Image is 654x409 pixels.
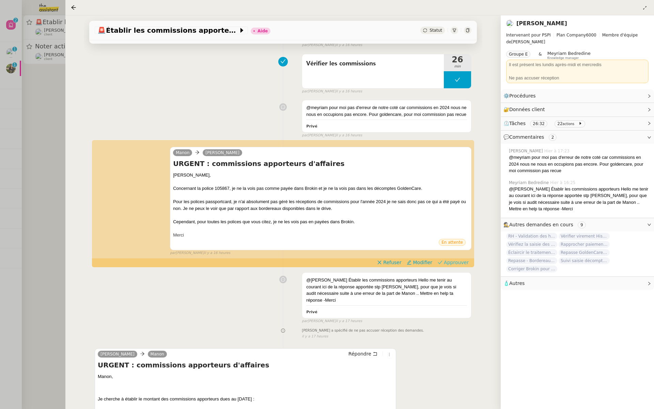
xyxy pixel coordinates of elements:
[547,56,579,60] span: Knowledge manager
[509,154,649,174] div: @meyriam pour moi pas d'erreur de notre coté car commissions en 2024 nous ne nous en occupions pa...
[148,351,167,357] a: Manon
[98,360,393,370] h4: URGENT : commissions apporteurs d'affaires
[506,33,551,37] span: Intervenant pour PSPI
[506,20,514,27] img: users%2F0zQGGmvZECeMseaPawnreYAQQyS2%2Favatar%2Feddadf8a-b06f-4db9-91c4-adeed775bb0f
[509,222,573,227] span: Autres demandes en cours
[506,249,557,256] span: Éclaircir le traitement des bordereaux GoldenCare
[444,259,469,266] span: Approuver
[557,121,562,126] span: 22
[503,92,539,100] span: ⚙️
[302,328,424,334] span: [PERSON_NAME] a spécifié de ne pas accuser réception des demandes.
[586,33,596,37] span: 6000
[306,104,467,118] div: @meyriam pour moi pas d'erreur de notre coté car commissions en 2024 nous ne nous en occupions pa...
[302,42,308,48] span: par
[430,28,442,33] span: Statut
[306,277,467,303] div: @[PERSON_NAME] Établir les commissions apporteurs Hello me tenir au courant ici de la réponse app...
[306,59,440,69] span: Vérifier les commissions
[506,32,649,45] span: [PERSON_NAME]
[98,396,254,402] span: Je cherche à établir le montant des commissions apporteurs dues au [DATE] :
[173,232,468,239] div: Merci
[98,351,137,357] a: [PERSON_NAME]
[336,318,362,324] span: il y a 17 heures
[306,124,317,128] b: Privé
[258,29,268,33] div: Aide
[336,133,362,138] span: il y a 16 heures
[302,133,308,138] span: par
[336,89,362,94] span: il y a 16 heures
[549,134,557,141] nz-tag: 2
[559,241,610,248] span: Rapprocher paiements sur relevés bancaires
[503,106,548,113] span: 🔐
[509,121,526,126] span: Tâches
[506,51,530,58] nz-tag: Groupe E
[509,107,545,112] span: Données client
[441,240,463,245] span: En attente
[173,218,468,225] div: Cependant, pour toutes les polices que vous citez, je ne les vois pas en payées dans Brokin.
[383,259,401,266] span: Refuser
[173,150,192,156] a: Manon
[547,51,591,56] span: Meyriam Bedredine
[503,121,588,126] span: ⏲️
[509,180,550,186] span: Meyriam Bedredine
[444,64,471,70] span: min
[173,198,468,212] div: Pour les polices passportcard, je n'ai absolument pas géré les réceptions de commissions pour l'a...
[346,350,380,358] button: Répondre
[503,281,525,286] span: 🧴
[509,61,646,68] div: Il est présent les lundis après-midi et mercredis
[530,120,547,127] nz-tag: 26:32
[302,89,362,94] small: [PERSON_NAME]
[173,172,468,179] div: [PERSON_NAME],
[501,131,654,144] div: 💬Commentaires 2
[563,122,575,126] small: actions
[578,222,586,228] nz-tag: 9
[559,257,610,264] span: Suivi saisie décomptes non-confiés Ecohub - septembre 2025
[557,33,586,37] span: Plan Company
[404,259,435,266] button: Modifier
[506,241,557,248] span: Vérifiez la saisie des bordereaux Goldencare
[501,103,654,116] div: 🔐Données client
[506,233,557,240] span: RH - Validation des heures employés PSPI - août 2025
[559,233,610,240] span: Vérifier virement Hiscox 12.09
[97,26,106,34] span: 🚨
[559,249,610,256] span: Repasse GoldenCare - Bordereaux dolards
[506,257,557,264] span: Repasse - Bordereaux Avril
[302,42,362,48] small: [PERSON_NAME]
[348,350,371,357] span: Répondre
[204,250,230,256] span: il y a 16 heures
[374,259,404,266] button: Refuser
[203,150,242,156] a: [PERSON_NAME]
[506,266,557,272] span: Corriger Brokin pour clôture comptable
[547,51,591,60] app-user-label: Knowledge manager
[302,89,308,94] span: par
[444,56,471,64] span: 26
[503,222,589,227] span: 🕵️
[302,133,362,138] small: [PERSON_NAME]
[302,334,328,339] span: il y a 17 heures
[509,75,646,81] div: Ne pas accuser réception
[501,218,654,231] div: 🕵️Autres demandes en cours 9
[509,186,649,212] div: @[PERSON_NAME] Établir les commissions apporteurs Hello me tenir au courant ici de la réponse app...
[539,51,542,60] span: &
[302,318,362,324] small: [PERSON_NAME]
[501,277,654,290] div: 🧴Autres
[516,20,567,27] a: [PERSON_NAME]
[97,27,238,34] span: Établir les commissions apporteurs
[544,148,571,154] span: Hier à 17:23
[503,134,559,140] span: 💬
[509,134,544,140] span: Commentaires
[550,180,577,186] span: Hier à 16:25
[170,250,176,256] span: par
[170,250,230,256] small: [PERSON_NAME]
[435,259,471,266] button: Approuver
[302,318,308,324] span: par
[509,148,544,154] span: [PERSON_NAME]
[173,185,468,192] div: Concernant la police 105867, je ne la vois pas comme payée dans Brokin et je ne la vois pas dans ...
[98,374,113,379] span: Manon,
[509,281,525,286] span: Autres
[413,259,432,266] span: Modifier
[501,89,654,103] div: ⚙️Procédures
[306,310,317,314] b: Privé
[509,93,536,99] span: Procédures
[336,42,362,48] span: il y a 16 heures
[173,159,468,168] h4: URGENT : commissions apporteurs d'affaires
